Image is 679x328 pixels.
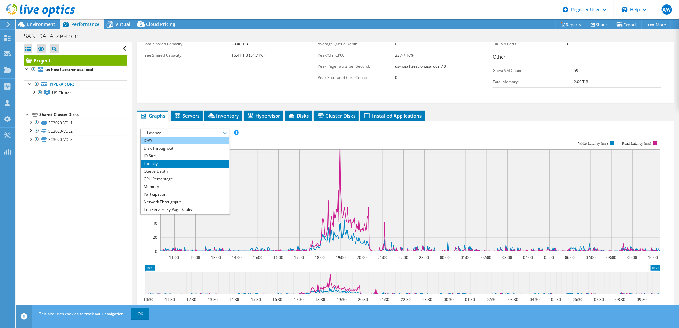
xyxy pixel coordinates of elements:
[21,33,89,40] h1: SAN_DATA_Zestron
[52,90,71,96] span: US-Cluster
[606,255,616,260] text: 08:00
[229,297,239,302] text: 14:30
[153,235,157,240] text: 20
[211,255,221,260] text: 13:00
[143,50,232,61] td: Free Shared Capacity:
[318,61,395,72] td: Peak Page Faults per Second:
[586,20,612,29] a: Share
[648,255,658,260] text: 10:00
[574,68,578,73] b: 59
[27,21,55,27] span: Environment
[143,38,232,50] td: Total Shared Capacity:
[169,255,179,260] text: 11:00
[131,308,149,320] a: OK
[24,119,127,127] a: SC3020-VOL1
[288,113,309,119] span: Disks
[232,41,248,47] b: 30.00 TiB
[493,76,574,87] td: Total Memory:
[24,55,127,66] a: Project
[24,136,127,144] a: SC3020-VOL3
[465,297,475,302] text: 01:30
[586,255,596,260] text: 07:00
[115,21,130,27] span: Virtual
[627,255,637,260] text: 09:00
[141,160,229,168] li: Latency
[378,255,387,260] text: 21:00
[141,137,229,144] li: IOPS
[24,66,127,74] a: us-host1.zestronusa.local
[208,297,218,302] text: 13:30
[153,221,157,226] text: 40
[155,249,157,254] text: 0
[615,297,625,302] text: 08:30
[232,255,242,260] text: 14:00
[502,255,512,260] text: 03:00
[247,113,280,119] span: Hypervisor
[395,75,397,80] b: 0
[395,41,397,47] b: 0
[144,129,226,137] span: Latency
[141,152,229,160] li: IO Size
[186,297,196,302] text: 12:30
[71,21,99,27] span: Performance
[358,297,368,302] text: 20:30
[315,297,325,302] text: 18:30
[523,255,533,260] text: 04:00
[39,111,127,119] div: Shared Cluster Disks
[493,38,566,50] td: 100 Mb Ports:
[662,4,672,15] span: AW
[318,50,395,61] td: Peak/Min CPU:
[318,72,395,83] td: Peak Saturated Core Count:
[573,297,582,302] text: 06:30
[141,183,229,191] li: Memory
[622,141,651,146] text: Read Latency (ms)
[24,127,127,135] a: SC3020-VOL2
[622,7,628,12] svg: \n
[24,89,127,97] a: US-Cluster
[444,297,454,302] text: 00:30
[24,80,127,89] a: Hypervisors
[551,297,561,302] text: 05:30
[544,255,554,260] text: 05:00
[574,79,588,84] b: 2.00 TiB
[594,297,604,302] text: 07:30
[174,113,199,119] span: Servers
[251,297,261,302] text: 15:30
[508,297,518,302] text: 03:30
[461,255,471,260] text: 01:00
[440,255,450,260] text: 00:00
[493,53,661,62] h3: Other
[395,52,414,58] b: 33% / 16%
[363,113,422,119] span: Installed Applications
[637,297,647,302] text: 09:30
[530,297,540,302] text: 04:30
[140,113,165,119] span: Graphs
[207,113,239,119] span: Inventory
[318,38,395,50] td: Average Queue Depth:
[232,52,265,58] b: 16.41 TiB (54.71%)
[481,255,491,260] text: 02:00
[141,168,229,175] li: Queue Depth
[253,255,262,260] text: 15:00
[487,297,496,302] text: 02:30
[336,255,346,260] text: 19:00
[422,297,432,302] text: 23:30
[317,113,355,119] span: Cluster Disks
[612,20,642,29] a: Export
[141,198,229,206] li: Network Throughput
[565,255,575,260] text: 06:00
[294,255,304,260] text: 17:00
[39,311,125,316] span: This site uses cookies to track your navigation.
[419,255,429,260] text: 23:00
[190,255,200,260] text: 12:00
[357,255,367,260] text: 20:00
[141,191,229,198] li: Participation
[144,297,153,302] text: 10:30
[273,255,283,260] text: 16:00
[578,141,608,146] text: Write Latency (ms)
[556,20,586,29] a: Reports
[395,64,446,69] b: us-host1.zestronusa.local / 0
[141,175,229,183] li: CPU Percentage
[398,255,408,260] text: 22:00
[146,21,175,27] span: Cloud Pricing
